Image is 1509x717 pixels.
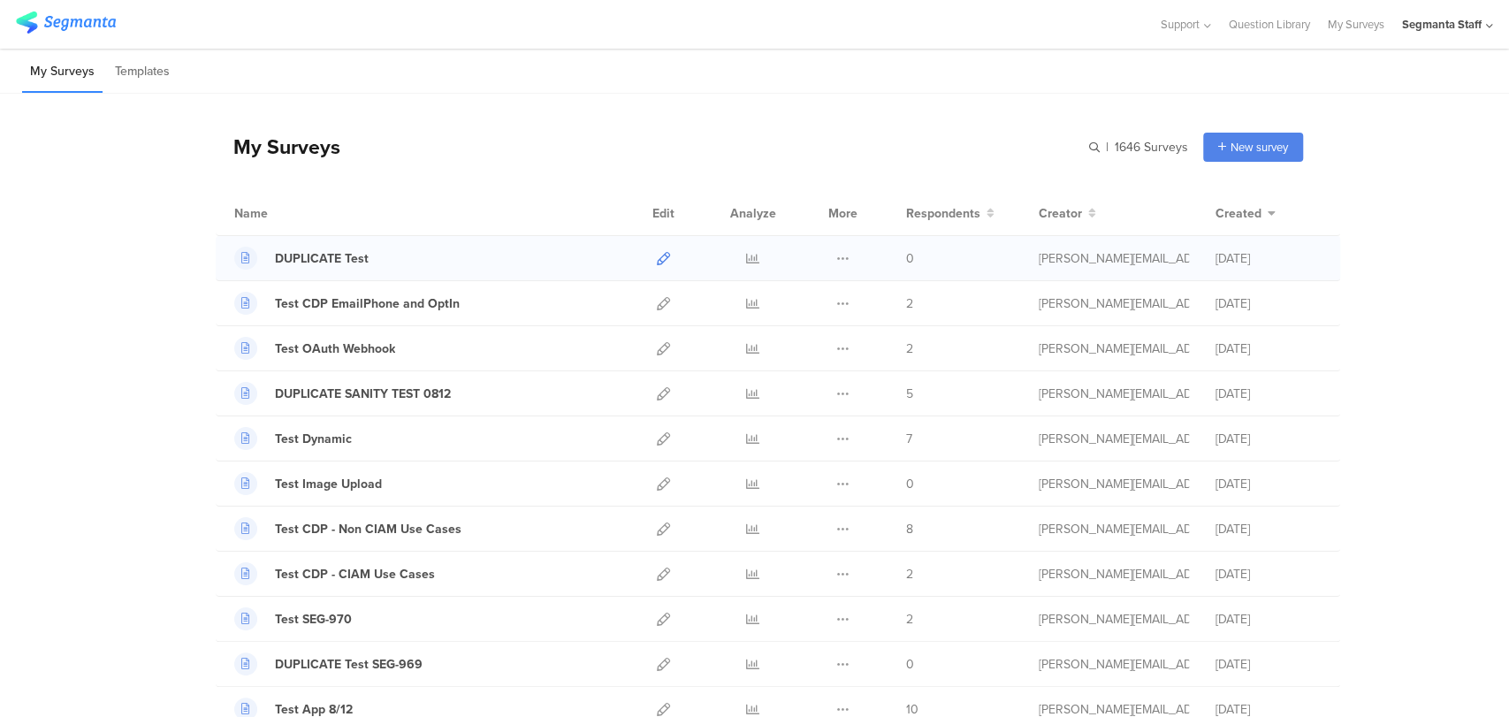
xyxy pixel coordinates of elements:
span: 8 [906,520,913,538]
div: DUPLICATE Test SEG-969 [275,655,423,674]
span: | [1103,138,1111,156]
a: DUPLICATE SANITY TEST 0812 [234,382,451,405]
span: 5 [906,385,913,403]
li: Templates [107,51,178,93]
div: Test OAuth Webhook [275,339,395,358]
div: [DATE] [1216,520,1322,538]
div: riel@segmanta.com [1039,294,1189,313]
div: [DATE] [1216,475,1322,493]
div: [DATE] [1216,655,1322,674]
div: [DATE] [1216,249,1322,268]
span: Creator [1039,204,1082,223]
div: raymund@segmanta.com [1039,610,1189,629]
div: [DATE] [1216,430,1322,448]
a: Test Dynamic [234,427,352,450]
div: Analyze [727,191,780,235]
div: raymund@segmanta.com [1039,655,1189,674]
a: Test SEG-970 [234,607,352,630]
div: DUPLICATE Test [275,249,369,268]
div: Test Image Upload [275,475,382,493]
div: Test CDP EmailPhone and OptIn [275,294,460,313]
button: Created [1216,204,1276,223]
div: Edit [644,191,682,235]
span: Created [1216,204,1261,223]
span: 7 [906,430,912,448]
div: Test SEG-970 [275,610,352,629]
a: Test OAuth Webhook [234,337,395,360]
div: raymund@segmanta.com [1039,520,1189,538]
div: [DATE] [1216,385,1322,403]
div: [DATE] [1216,565,1322,584]
div: Segmanta Staff [1402,16,1482,33]
a: Test CDP - CIAM Use Cases [234,562,435,585]
button: Respondents [906,204,995,223]
div: Test CDP - CIAM Use Cases [275,565,435,584]
span: 0 [906,655,914,674]
div: riel@segmanta.com [1039,339,1189,358]
div: raymund@segmanta.com [1039,475,1189,493]
div: Test Dynamic [275,430,352,448]
span: 0 [906,475,914,493]
div: riel@segmanta.com [1039,249,1189,268]
a: DUPLICATE Test [234,247,369,270]
div: [DATE] [1216,339,1322,358]
span: 2 [906,294,913,313]
div: raymund@segmanta.com [1039,430,1189,448]
span: 0 [906,249,914,268]
span: 2 [906,610,913,629]
div: DUPLICATE SANITY TEST 0812 [275,385,451,403]
span: 1646 Surveys [1115,138,1188,156]
a: DUPLICATE Test SEG-969 [234,652,423,675]
button: Creator [1039,204,1096,223]
span: Respondents [906,204,980,223]
div: [DATE] [1216,294,1322,313]
li: My Surveys [22,51,103,93]
div: [DATE] [1216,610,1322,629]
a: Test CDP - Non CIAM Use Cases [234,517,461,540]
span: 2 [906,565,913,584]
a: Test CDP EmailPhone and OptIn [234,292,460,315]
div: Test CDP - Non CIAM Use Cases [275,520,461,538]
a: Test Image Upload [234,472,382,495]
div: Name [234,204,340,223]
div: My Surveys [216,132,340,162]
div: raymund@segmanta.com [1039,565,1189,584]
span: Support [1161,16,1200,33]
span: 2 [906,339,913,358]
img: segmanta logo [16,11,116,34]
div: raymund@segmanta.com [1039,385,1189,403]
div: More [824,191,862,235]
span: New survey [1231,139,1288,156]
